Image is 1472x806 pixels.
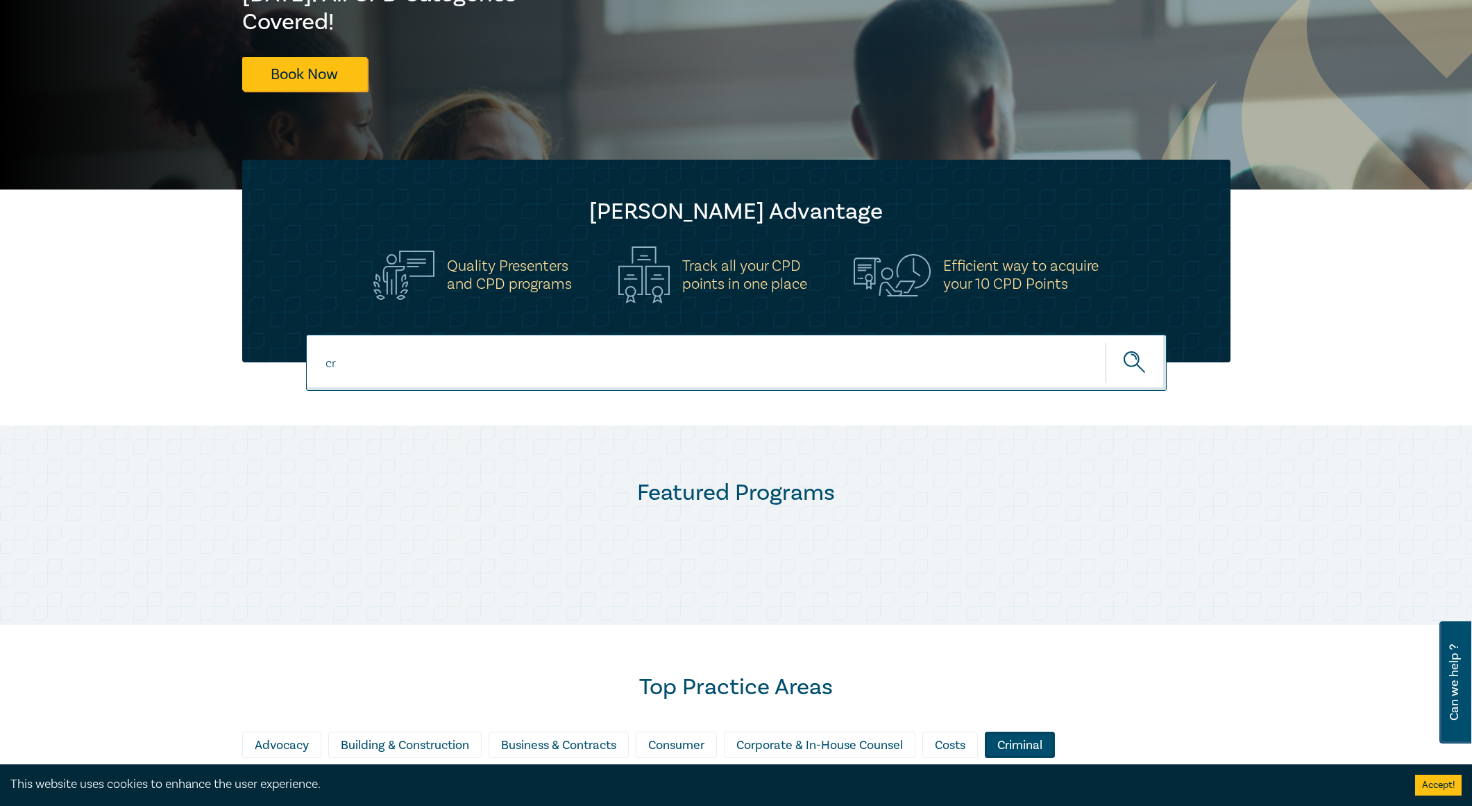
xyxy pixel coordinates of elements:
[242,479,1230,507] h2: Featured Programs
[447,257,572,293] h5: Quality Presenters and CPD programs
[724,732,915,758] div: Corporate & In-House Counsel
[854,254,931,296] img: Efficient way to acquire<br>your 10 CPD Points
[682,257,807,293] h5: Track all your CPD points in one place
[489,732,629,758] div: Business & Contracts
[242,57,367,91] a: Book Now
[270,198,1203,226] h2: [PERSON_NAME] Advantage
[10,775,1394,794] div: This website uses cookies to enhance the user experience.
[242,673,1230,701] h2: Top Practice Areas
[328,732,482,758] div: Building & Construction
[1448,630,1461,735] span: Can we help ?
[922,732,978,758] div: Costs
[306,335,1167,391] input: Search for a program title, program description or presenter name
[636,732,717,758] div: Consumer
[1415,775,1462,796] button: Accept cookies
[943,257,1099,293] h5: Efficient way to acquire your 10 CPD Points
[373,251,434,300] img: Quality Presenters<br>and CPD programs
[618,246,670,303] img: Track all your CPD<br>points in one place
[242,732,321,758] div: Advocacy
[985,732,1055,758] div: Criminal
